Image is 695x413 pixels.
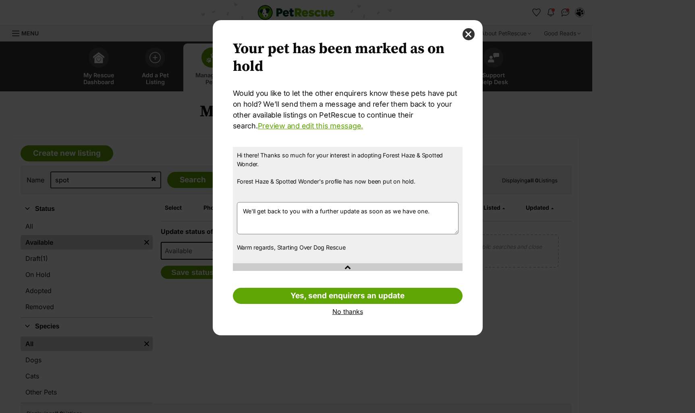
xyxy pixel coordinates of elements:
p: Warm regards, Starting Over Dog Rescue [237,243,458,252]
button: close [463,28,475,40]
h2: Your pet has been marked as on hold [233,40,463,76]
a: No thanks [233,308,463,315]
textarea: We'll get back to you with a further update as soon as we have one. [237,202,458,234]
a: Preview and edit this message. [258,122,363,130]
p: Hi there! Thanks so much for your interest in adopting Forest Haze & Spotted Wonder. Forest Haze ... [237,151,458,194]
a: Yes, send enquirers an update [233,288,463,304]
p: Would you like to let the other enquirers know these pets have put on hold? We’ll send them a mes... [233,88,463,131]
